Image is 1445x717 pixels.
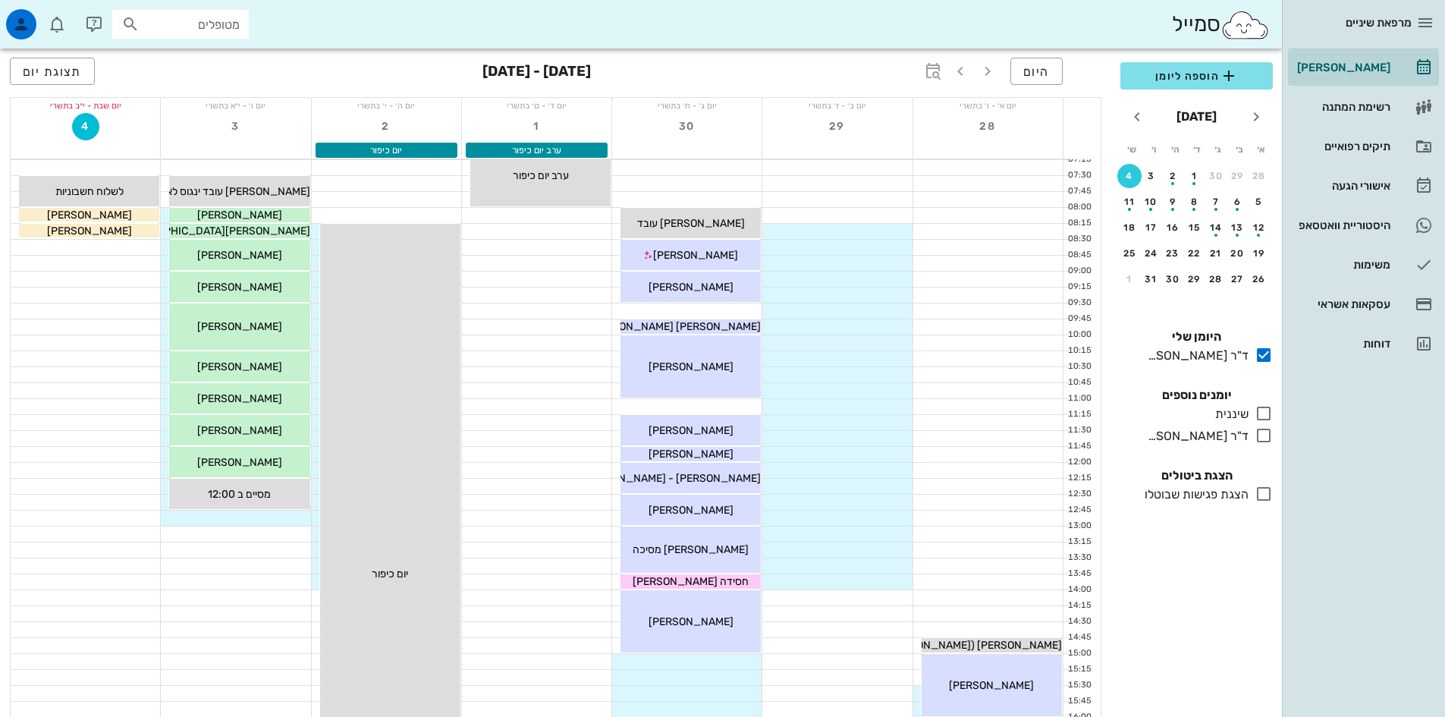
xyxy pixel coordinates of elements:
a: רשימת המתנה [1288,89,1439,125]
div: [PERSON_NAME] [1294,61,1390,74]
div: 08:00 [1063,201,1095,214]
div: 07:30 [1063,169,1095,182]
div: 31 [1139,274,1164,285]
span: [PERSON_NAME] [653,249,738,262]
div: 16 [1161,222,1185,233]
a: היסטוריית וואטסאפ [1288,207,1439,244]
span: מרפאת שיניים [1346,16,1412,30]
button: 3 [222,113,250,140]
span: תג [45,12,54,21]
div: 8 [1183,197,1207,207]
div: 09:45 [1063,313,1095,325]
div: 09:30 [1063,297,1095,310]
div: סמייל [1172,8,1270,41]
button: היום [1010,58,1063,85]
span: חסידה [PERSON_NAME] [633,575,749,588]
div: יום ו׳ - י״א בתשרי [161,98,310,113]
span: מסיים ב 12:00 [208,488,271,501]
div: 13:30 [1063,552,1095,564]
div: שיננית [1209,405,1249,423]
div: 11 [1117,197,1142,207]
span: [PERSON_NAME] [47,225,132,237]
button: 24 [1139,241,1164,266]
div: 23 [1161,248,1185,259]
span: [PERSON_NAME] [649,424,733,437]
h4: היומן שלי [1120,328,1273,346]
button: [DATE] [1170,102,1223,132]
img: SmileCloud logo [1220,10,1270,40]
div: 13 [1226,222,1250,233]
span: [PERSON_NAME] [197,360,282,373]
button: 5 [1247,190,1271,214]
div: 09:00 [1063,265,1095,278]
button: 19 [1247,241,1271,266]
div: 25 [1117,248,1142,259]
button: 7 [1204,190,1228,214]
button: 30 [1204,164,1228,188]
div: 29 [1226,171,1250,181]
button: 1 [1117,267,1142,291]
span: [PERSON_NAME][DEMOGRAPHIC_DATA] [110,225,310,237]
div: משימות [1294,259,1390,271]
span: 28 [974,120,1001,133]
span: [PERSON_NAME] [197,456,282,469]
button: 21 [1204,241,1228,266]
button: 28 [974,113,1001,140]
div: יום ה׳ - י׳ בתשרי [312,98,461,113]
button: 28 [1247,164,1271,188]
button: 23 [1161,241,1185,266]
div: 4 [1117,171,1142,181]
div: עסקאות אשראי [1294,298,1390,310]
div: 13:45 [1063,568,1095,580]
button: 4 [72,113,99,140]
div: יום ד׳ - ט׳ בתשרי [462,98,611,113]
span: [PERSON_NAME] עובד ינגוס לא נמצאת ([PERSON_NAME]) [39,185,310,198]
a: דוחות [1288,325,1439,362]
button: 14 [1204,215,1228,240]
span: [PERSON_NAME] ([PERSON_NAME]) [882,639,1062,652]
div: 1 [1117,274,1142,285]
div: 12:45 [1063,504,1095,517]
button: 3 [1139,164,1164,188]
div: היסטוריית וואטסאפ [1294,219,1390,231]
th: ב׳ [1230,137,1249,162]
span: 2 [372,120,400,133]
div: 7 [1204,197,1228,207]
div: 10:30 [1063,360,1095,373]
div: 22 [1183,248,1207,259]
div: 11:15 [1063,408,1095,421]
span: 29 [824,120,851,133]
button: 1 [523,113,551,140]
button: 31 [1139,267,1164,291]
button: תצוגת יום [10,58,95,85]
th: ד׳ [1186,137,1206,162]
div: 9 [1161,197,1185,207]
a: אישורי הגעה [1288,168,1439,204]
div: 30 [1161,274,1185,285]
span: [PERSON_NAME] [649,360,733,373]
button: חודש שעבר [1242,103,1270,131]
div: 15:00 [1063,647,1095,660]
button: 8 [1183,190,1207,214]
div: 19 [1247,248,1271,259]
div: 26 [1247,274,1271,285]
div: 1 [1183,171,1207,181]
span: [PERSON_NAME] [197,209,282,222]
h3: [DATE] - [DATE] [482,58,591,88]
button: 12 [1247,215,1271,240]
div: 10:00 [1063,329,1095,341]
span: היום [1023,64,1050,79]
span: [PERSON_NAME] [197,281,282,294]
div: 08:45 [1063,249,1095,262]
button: 10 [1139,190,1164,214]
div: תיקים רפואיים [1294,140,1390,153]
button: 29 [1183,267,1207,291]
span: 1 [523,120,551,133]
div: 07:45 [1063,185,1095,198]
div: 30 [1204,171,1228,181]
h4: הצגת ביטולים [1120,467,1273,485]
span: [PERSON_NAME] [197,424,282,437]
div: ד"ר [PERSON_NAME] [1142,347,1249,365]
th: א׳ [1252,137,1271,162]
button: 25 [1117,241,1142,266]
